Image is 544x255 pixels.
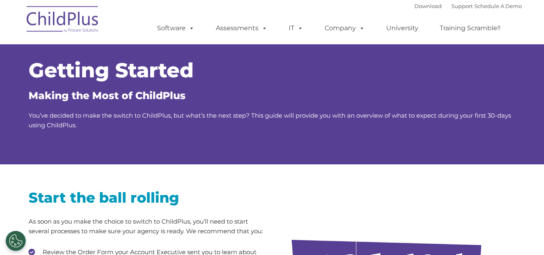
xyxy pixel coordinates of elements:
[23,0,103,41] img: ChildPlus by Procare Solutions
[504,216,544,255] iframe: Chat Widget
[6,231,26,251] button: Cookies Settings
[451,3,473,9] a: Support
[29,58,194,83] span: Getting Started
[432,20,509,36] a: Training Scramble!!
[29,217,266,236] p: As soon as you make the choice to switch to ChildPlus, you’ll need to start several processes to ...
[474,3,522,9] a: Schedule A Demo
[316,20,373,36] a: Company
[29,89,186,102] span: Making the Most of ChildPlus
[29,112,511,129] span: You’ve decided to make the switch to ChildPlus, but what’s the next step? This guide will provide...
[504,216,544,255] div: Widget de chat
[149,20,203,36] a: Software
[414,3,522,9] font: |
[29,189,266,207] h2: Start the ball rolling
[414,3,442,9] a: Download
[281,20,311,36] a: IT
[378,20,426,36] a: University
[208,20,275,36] a: Assessments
